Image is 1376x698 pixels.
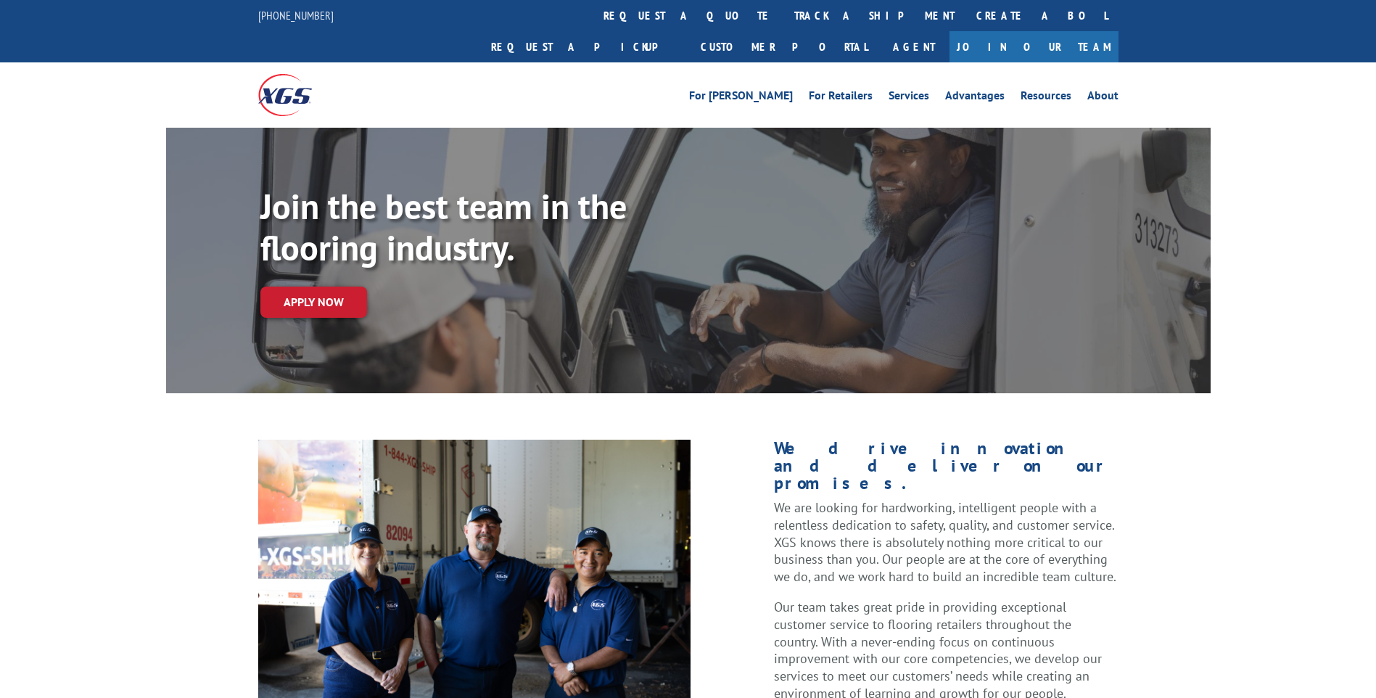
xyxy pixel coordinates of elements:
[1021,90,1071,106] a: Resources
[774,499,1118,599] p: We are looking for hardworking, intelligent people with a relentless dedication to safety, qualit...
[690,31,878,62] a: Customer Portal
[260,184,627,271] strong: Join the best team in the flooring industry.
[945,90,1005,106] a: Advantages
[258,8,334,22] a: [PHONE_NUMBER]
[809,90,873,106] a: For Retailers
[878,31,949,62] a: Agent
[1087,90,1118,106] a: About
[889,90,929,106] a: Services
[774,440,1118,499] h1: We drive innovation and deliver on our promises.
[480,31,690,62] a: Request a pickup
[949,31,1118,62] a: Join Our Team
[260,287,367,318] a: Apply now
[689,90,793,106] a: For [PERSON_NAME]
